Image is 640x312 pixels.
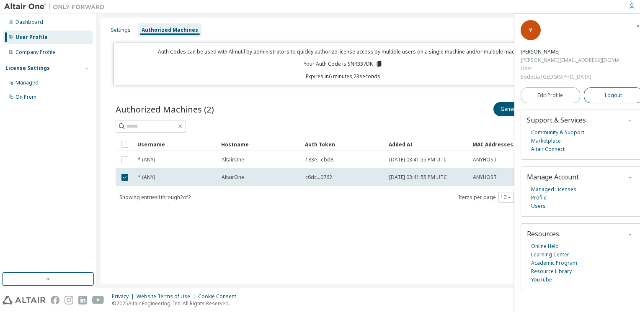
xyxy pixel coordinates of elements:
[5,65,50,72] div: License Settings
[521,87,580,103] a: Edit Profile
[531,267,572,276] a: Resource Library
[15,19,43,26] div: Dashboard
[605,91,622,100] span: Logout
[531,242,559,251] a: Online Help
[527,115,586,125] span: Support & Services
[531,145,565,153] a: Altair Connect
[198,293,241,300] div: Cookie Consent
[112,300,241,307] p: © 2025 Altair Engineering, Inc. All Rights Reserved.
[537,92,563,99] span: Edit Profile
[15,94,36,100] div: On Prem
[501,194,512,201] button: 10
[221,138,298,151] div: Hostname
[473,174,497,181] span: ANYHOST
[138,174,155,181] span: * (ANY)
[15,79,39,86] div: Managed
[389,174,447,181] span: [DATE] 03:41:55 PM UTC
[116,103,214,115] span: Authorized Machines (2)
[78,296,87,304] img: linkedin.svg
[529,27,532,34] span: Y
[459,192,514,203] span: Items per page
[111,27,131,33] div: Settings
[389,138,466,151] div: Added At
[137,293,198,300] div: Website Terms of Use
[15,34,48,41] div: User Profile
[305,174,332,181] span: c6dc...0762
[389,156,447,163] span: [DATE] 03:41:55 PM UTC
[4,3,109,11] img: Altair One
[531,259,577,267] a: Academic Program
[119,194,191,201] span: Showing entries 1 through 2 of 2
[119,73,568,80] p: Expires in 6 minutes, 23 seconds
[531,276,552,284] a: YouTube
[527,172,579,182] span: Manage Account
[3,296,46,304] img: altair_logo.svg
[138,156,155,163] span: * (ANY)
[473,156,497,163] span: ANYHOST
[65,296,73,304] img: instagram.svg
[51,296,59,304] img: facebook.svg
[521,56,619,64] div: [PERSON_NAME][EMAIL_ADDRESS][DOMAIN_NAME]
[521,64,619,73] div: User
[305,138,382,151] div: Auth Token
[527,229,559,238] span: Resources
[112,293,137,300] div: Privacy
[304,60,383,68] p: Your Auth Code is: SNR337DK
[137,138,214,151] div: Username
[92,296,104,304] img: youtube.svg
[222,156,244,163] span: AltairOne
[521,48,619,56] div: Yuichi Hata
[305,156,333,163] span: 183e...ebd8
[531,202,546,210] a: Users
[493,102,556,116] button: Generate Auth Code
[531,251,569,259] a: Learning Center
[472,138,533,151] div: MAC Addresses
[142,27,198,33] div: Authorized Machines
[15,49,55,56] div: Company Profile
[119,48,568,55] p: Auth Codes can be used with Almutil by administrators to quickly authorize license access by mult...
[531,194,547,202] a: Profile
[531,185,576,194] a: Managed Licenses
[531,137,561,145] a: Marketplace
[222,174,244,181] span: AltairOne
[531,128,584,137] a: Community & Support
[521,73,619,81] div: Sodecia [GEOGRAPHIC_DATA]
